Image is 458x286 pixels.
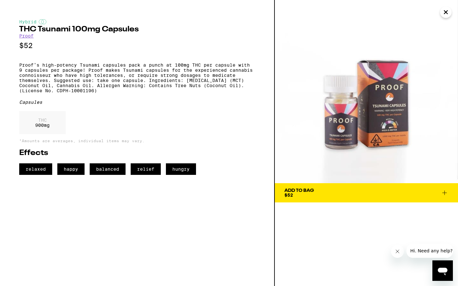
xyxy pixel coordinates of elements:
[131,163,161,175] span: relief
[19,149,255,157] h2: Effects
[284,188,314,193] div: Add To Bag
[19,163,52,175] span: relaxed
[391,245,404,258] iframe: Close message
[35,118,50,123] p: THC
[19,100,255,105] div: Capsules
[406,244,453,258] iframe: Message from company
[90,163,126,175] span: balanced
[19,111,66,134] div: 900 mg
[19,19,255,24] div: Hybrid
[166,163,196,175] span: hungry
[19,62,255,93] p: Proof’s high-potency Tsunami capsules pack a punch at 100mg THC per capsule with 9 capsules per p...
[275,183,458,202] button: Add To Bag$52
[19,33,34,38] a: Proof
[284,192,293,198] span: $52
[440,6,452,18] button: Close
[19,42,255,50] p: $52
[57,163,85,175] span: happy
[39,19,46,24] img: hybridColor.svg
[19,139,255,143] p: *Amounts are averages, individual items may vary.
[432,260,453,281] iframe: Button to launch messaging window
[19,26,255,33] h2: THC Tsunami 100mg Capsules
